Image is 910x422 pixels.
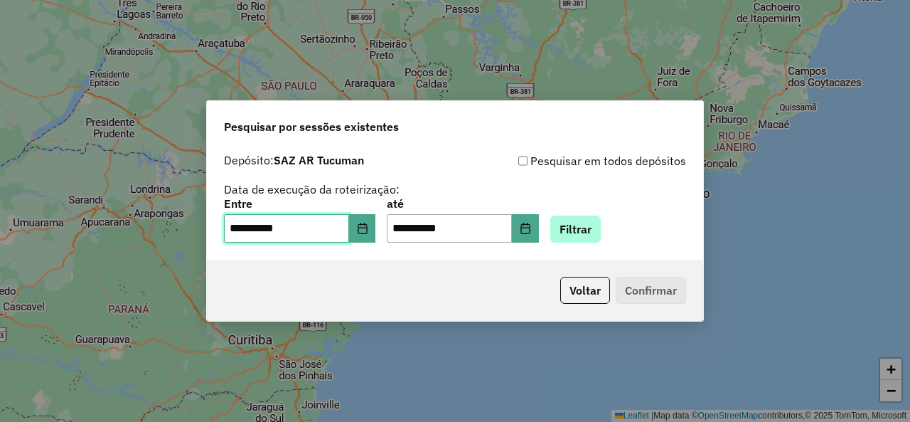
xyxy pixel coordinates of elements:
[512,214,539,243] button: Choose Date
[455,152,686,169] div: Pesquisar em todos depósitos
[387,195,538,212] label: até
[224,152,364,169] label: Depósito:
[224,118,399,135] span: Pesquisar por sessões existentes
[349,214,376,243] button: Choose Date
[550,216,601,243] button: Filtrar
[274,153,364,167] strong: SAZ AR Tucuman
[224,195,375,212] label: Entre
[560,277,610,304] button: Voltar
[224,181,400,198] label: Data de execução da roteirização:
